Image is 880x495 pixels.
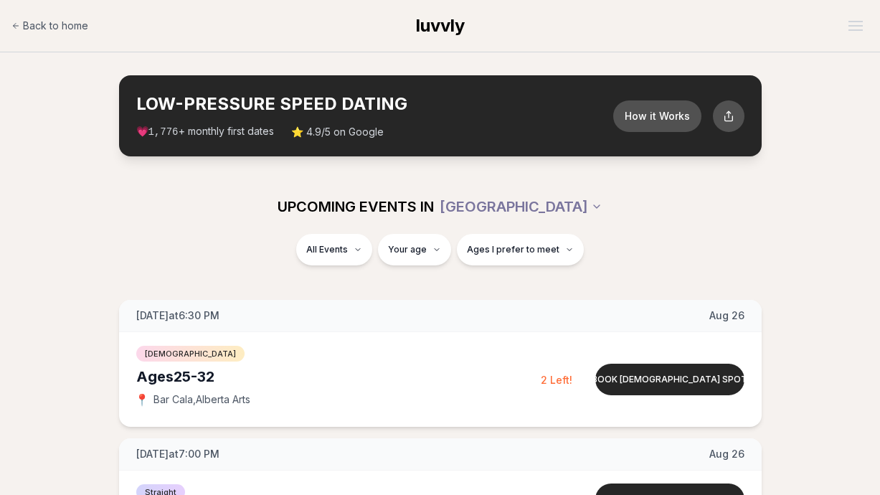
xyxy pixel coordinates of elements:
span: luvvly [416,15,465,36]
span: ⭐ 4.9/5 on Google [291,125,384,139]
a: Back to home [11,11,88,40]
span: [DEMOGRAPHIC_DATA] [136,346,245,362]
span: [DATE] at 6:30 PM [136,308,219,323]
span: 1,776 [148,126,179,138]
a: luvvly [416,14,465,37]
span: 💗 + monthly first dates [136,124,274,139]
span: Back to home [23,19,88,33]
button: How it Works [613,100,701,132]
span: All Events [306,244,348,255]
button: Book [DEMOGRAPHIC_DATA] spot [595,364,744,395]
span: 2 Left! [541,374,572,386]
span: Bar Cala , Alberta Arts [153,392,250,407]
div: Ages 25-32 [136,367,541,387]
span: [DATE] at 7:00 PM [136,447,219,461]
button: [GEOGRAPHIC_DATA] [440,191,602,222]
span: Your age [388,244,427,255]
button: Your age [378,234,451,265]
button: All Events [296,234,372,265]
span: Aug 26 [709,447,744,461]
span: Aug 26 [709,308,744,323]
button: Ages I prefer to meet [457,234,584,265]
span: Ages I prefer to meet [467,244,559,255]
span: 📍 [136,394,148,405]
h2: LOW-PRESSURE SPEED DATING [136,93,613,115]
button: Open menu [843,15,869,37]
span: UPCOMING EVENTS IN [278,197,434,217]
